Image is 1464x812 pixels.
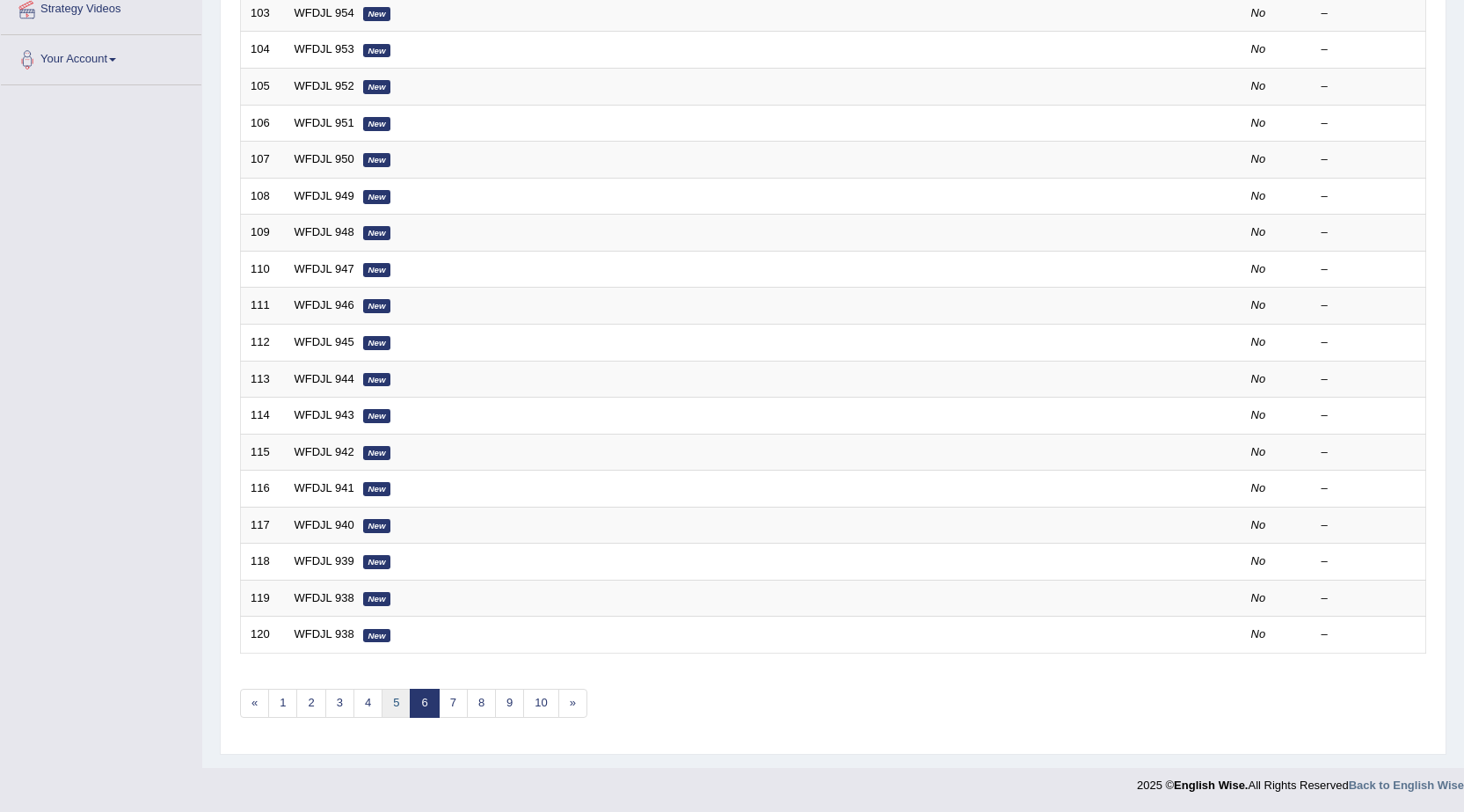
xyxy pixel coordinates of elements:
em: No [1251,372,1266,385]
em: No [1251,6,1266,19]
div: – [1322,297,1417,314]
div: – [1322,407,1417,424]
em: New [363,299,391,313]
a: 5 [382,689,411,718]
a: WFDJL 952 [295,79,354,92]
a: WFDJL 949 [295,189,354,202]
div: – [1322,5,1417,22]
a: 7 [439,689,468,718]
em: No [1251,518,1266,531]
em: No [1251,116,1266,129]
div: – [1322,188,1417,205]
td: 108 [241,178,285,215]
a: 10 [523,689,558,718]
a: 8 [467,689,496,718]
em: New [363,409,391,423]
em: No [1251,152,1266,165]
div: – [1322,517,1417,534]
em: No [1251,298,1266,311]
td: 105 [241,69,285,106]
em: New [363,592,391,606]
div: – [1322,261,1417,278]
a: WFDJL 953 [295,42,354,55]
em: New [363,336,391,350]
em: New [363,555,391,569]
div: – [1322,151,1417,168]
td: 114 [241,398,285,435]
div: 2025 © All Rights Reserved [1137,768,1464,794]
td: 110 [241,251,285,288]
a: WFDJL 947 [295,262,354,275]
td: 112 [241,324,285,361]
a: 9 [495,689,524,718]
em: New [363,263,391,277]
a: WFDJL 950 [295,152,354,165]
div: – [1322,626,1417,643]
div: – [1322,115,1417,132]
em: New [363,373,391,387]
td: 115 [241,434,285,471]
em: New [363,190,391,204]
a: Back to English Wise [1349,779,1464,792]
a: WFDJL 948 [295,225,354,238]
a: WFDJL 944 [295,372,354,385]
a: 1 [268,689,297,718]
div: – [1322,41,1417,58]
a: 3 [325,689,354,718]
td: 113 [241,361,285,398]
a: WFDJL 939 [295,554,354,567]
div: – [1322,444,1417,461]
em: New [363,117,391,131]
td: 118 [241,544,285,581]
td: 106 [241,105,285,142]
em: New [363,44,391,58]
em: No [1251,79,1266,92]
em: New [363,80,391,94]
em: No [1251,335,1266,348]
em: No [1251,445,1266,458]
td: 104 [241,32,285,69]
td: 116 [241,471,285,508]
em: No [1251,408,1266,421]
em: No [1251,225,1266,238]
div: – [1322,480,1417,497]
a: Your Account [1,35,201,79]
td: 107 [241,142,285,179]
a: WFDJL 940 [295,518,354,531]
em: New [363,629,391,643]
a: WFDJL 943 [295,408,354,421]
em: No [1251,554,1266,567]
strong: English Wise. [1174,779,1248,792]
em: No [1251,262,1266,275]
a: WFDJL 938 [295,627,354,640]
a: WFDJL 941 [295,481,354,494]
a: 2 [296,689,325,718]
em: No [1251,481,1266,494]
td: 109 [241,215,285,252]
a: » [558,689,587,718]
a: WFDJL 946 [295,298,354,311]
em: No [1251,42,1266,55]
td: 120 [241,617,285,654]
a: WFDJL 945 [295,335,354,348]
a: WFDJL 938 [295,591,354,604]
em: No [1251,627,1266,640]
div: – [1322,371,1417,388]
td: 111 [241,288,285,325]
a: 4 [353,689,382,718]
div: – [1322,590,1417,607]
a: WFDJL 942 [295,445,354,458]
em: No [1251,591,1266,604]
div: – [1322,334,1417,351]
em: New [363,153,391,167]
a: WFDJL 951 [295,116,354,129]
a: WFDJL 954 [295,6,354,19]
em: New [363,7,391,21]
td: 119 [241,580,285,617]
div: – [1322,553,1417,570]
a: 6 [410,689,439,718]
em: New [363,226,391,240]
em: No [1251,189,1266,202]
div: – [1322,78,1417,95]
